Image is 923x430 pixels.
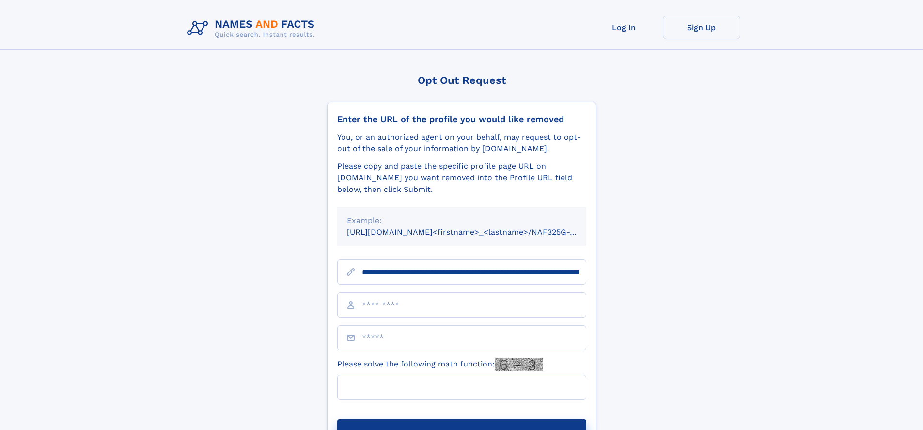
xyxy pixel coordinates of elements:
[663,16,740,39] a: Sign Up
[337,114,586,125] div: Enter the URL of the profile you would like removed
[585,16,663,39] a: Log In
[347,227,605,237] small: [URL][DOMAIN_NAME]<firstname>_<lastname>/NAF325G-xxxxxxxx
[337,160,586,195] div: Please copy and paste the specific profile page URL on [DOMAIN_NAME] you want removed into the Pr...
[183,16,323,42] img: Logo Names and Facts
[347,215,577,226] div: Example:
[327,74,596,86] div: Opt Out Request
[337,358,543,371] label: Please solve the following math function:
[337,131,586,155] div: You, or an authorized agent on your behalf, may request to opt-out of the sale of your informatio...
